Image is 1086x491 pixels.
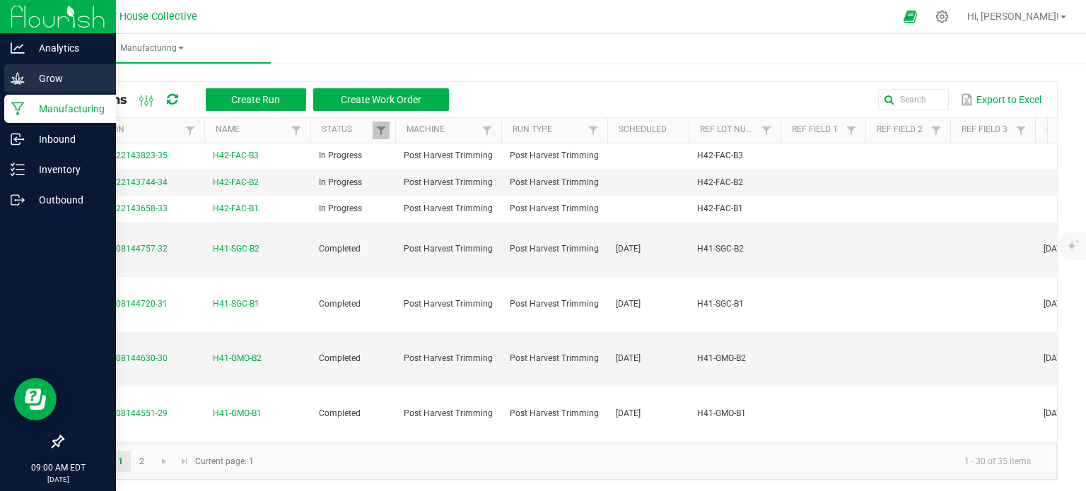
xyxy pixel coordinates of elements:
a: Filter [182,122,199,139]
a: Filter [585,122,602,139]
span: Post Harvest Trimming [404,299,493,309]
p: [DATE] [6,474,110,485]
inline-svg: Manufacturing [11,102,25,116]
span: H41-GMO-B2 [213,352,262,365]
span: Post Harvest Trimming [404,353,493,363]
a: ScheduledSortable [619,124,683,136]
span: [DATE] [616,353,641,363]
span: Post Harvest Trimming [404,244,493,254]
kendo-pager-info: 1 - 30 of 35 items [262,450,1042,473]
span: Open Ecommerce Menu [894,3,926,30]
span: H42-FAC-B3 [213,149,259,162]
span: Post Harvest Trimming [404,177,493,187]
span: H42-FAC-B1 [213,202,259,215]
span: H41-SGC-B2 [213,242,259,256]
span: H42-FAC-B3 [697,150,743,160]
span: Arbor House Collective [92,11,197,23]
a: Page 1 [110,451,131,472]
div: All Runs [74,88,460,112]
span: Completed [319,299,361,309]
span: MP-20250908144720-31 [71,299,168,309]
span: MP-20250922143744-34 [71,177,168,187]
a: Filter [373,122,390,139]
span: Post Harvest Trimming [404,203,493,213]
span: H42-FAC-B1 [697,203,743,213]
span: In Progress [319,177,362,187]
span: H41-GMO-B2 [697,353,746,363]
p: Inbound [25,131,110,148]
p: Outbound [25,191,110,208]
a: Manufacturing [34,34,271,64]
span: Go to the last page [179,456,190,467]
span: [DATE] [616,408,641,418]
span: Create Run [231,94,280,105]
a: NameSortable [216,124,287,136]
a: Run TypeSortable [513,124,584,136]
span: Post Harvest Trimming [510,353,599,363]
input: Search [878,89,949,110]
button: Create Work Order [313,88,449,111]
div: Manage settings [933,10,951,23]
a: Ref Field 2Sortable [877,124,927,136]
a: Filter [1012,122,1029,139]
iframe: Resource center [14,378,57,420]
a: Go to the next page [154,451,175,472]
span: In Progress [319,150,362,160]
p: Inventory [25,161,110,178]
a: MachineSortable [407,124,478,136]
span: Create Work Order [341,94,421,105]
a: Page 2 [132,451,152,472]
kendo-pager: Current page: 1 [63,444,1057,480]
button: Export to Excel [957,88,1045,112]
a: Ref Field 3Sortable [962,124,1012,136]
a: Filter [288,122,305,139]
span: H41-SGC-B1 [213,297,259,311]
span: H42-FAC-B2 [697,177,743,187]
span: H41-GMO-B1 [697,408,746,418]
span: Post Harvest Trimming [404,150,493,160]
inline-svg: Analytics [11,41,25,55]
span: Hi, [PERSON_NAME]! [967,11,1059,22]
span: Post Harvest Trimming [510,150,599,160]
inline-svg: Grow [11,71,25,85]
span: MP-20250922143658-33 [71,203,168,213]
span: H42-FAC-B2 [213,176,259,189]
a: Filter [928,122,945,139]
a: Go to the last page [175,451,195,472]
p: 09:00 AM EDT [6,461,110,474]
inline-svg: Inventory [11,162,25,177]
button: Create Run [206,88,306,111]
span: Post Harvest Trimming [510,203,599,213]
span: MP-20250922143823-35 [71,150,168,160]
a: Ref Field 1Sortable [792,124,842,136]
a: ExtractionSortable [74,124,181,136]
span: [DATE] [616,244,641,254]
a: Ref Lot NumberSortable [700,124,757,136]
span: In Progress [319,203,362,213]
span: MP-20250908144630-30 [71,353,168,363]
a: Filter [479,122,496,139]
span: Post Harvest Trimming [510,177,599,187]
span: Completed [319,353,361,363]
span: Post Harvest Trimming [510,299,599,309]
inline-svg: Inbound [11,132,25,146]
span: H41-SGC-B1 [697,299,744,309]
span: MP-20250908144757-32 [71,244,168,254]
span: MP-20250908144551-29 [71,408,168,418]
span: Manufacturing [34,42,271,54]
span: Completed [319,408,361,418]
span: [DATE] [616,299,641,309]
p: Manufacturing [25,100,110,117]
p: Analytics [25,40,110,57]
span: Post Harvest Trimming [510,408,599,418]
inline-svg: Outbound [11,193,25,207]
span: H41-GMO-B1 [213,407,262,420]
p: Grow [25,70,110,87]
span: H41-SGC-B2 [697,244,744,254]
span: Completed [319,244,361,254]
span: Post Harvest Trimming [510,244,599,254]
a: Filter [758,122,775,139]
span: Go to the next page [158,456,170,467]
span: Post Harvest Trimming [404,408,493,418]
a: Filter [843,122,860,139]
